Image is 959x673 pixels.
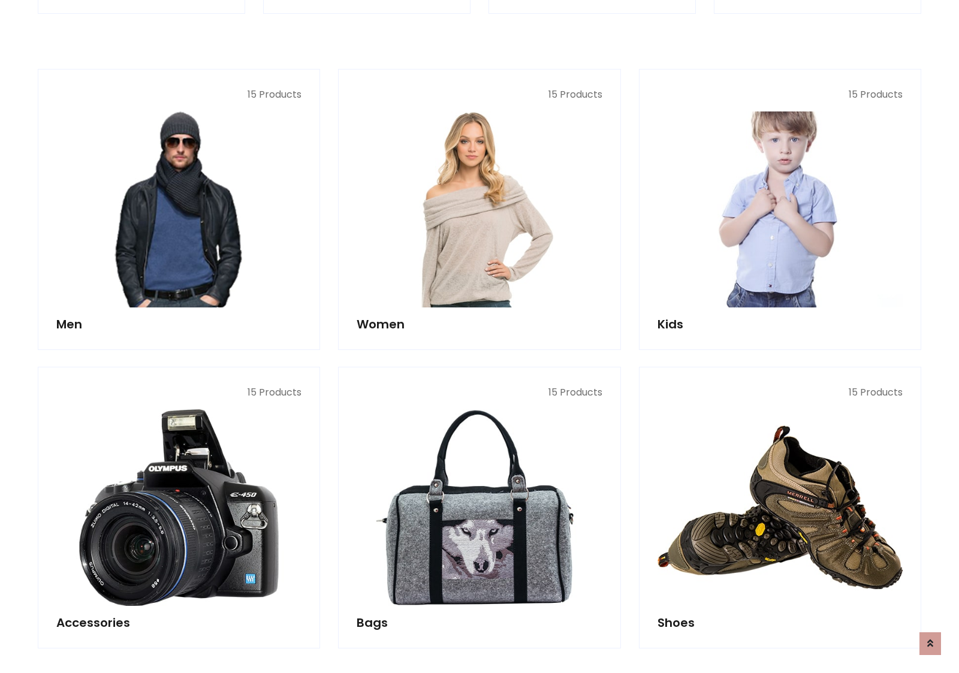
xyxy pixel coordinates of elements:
[357,317,602,331] h5: Women
[56,317,301,331] h5: Men
[56,615,301,630] h5: Accessories
[357,615,602,630] h5: Bags
[357,385,602,400] p: 15 Products
[56,385,301,400] p: 15 Products
[658,87,903,102] p: 15 Products
[658,385,903,400] p: 15 Products
[658,317,903,331] h5: Kids
[56,87,301,102] p: 15 Products
[658,615,903,630] h5: Shoes
[357,87,602,102] p: 15 Products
